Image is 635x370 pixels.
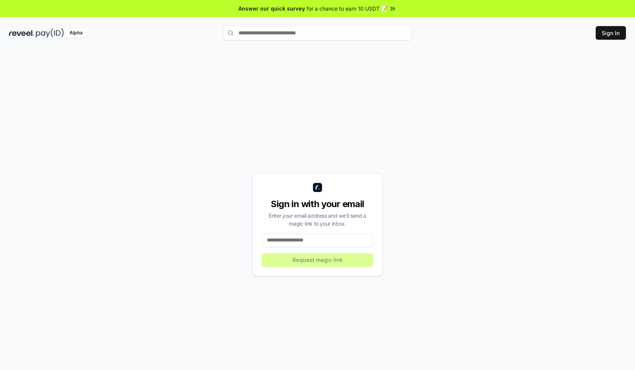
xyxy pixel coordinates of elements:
[262,212,373,228] div: Enter your email address and we’ll send a magic link to your inbox.
[239,5,305,12] span: Answer our quick survey
[9,28,34,38] img: reveel_dark
[307,5,387,12] span: for a chance to earn 10 USDT 📝
[65,28,87,38] div: Alpha
[262,198,373,210] div: Sign in with your email
[596,26,626,40] button: Sign In
[36,28,64,38] img: pay_id
[313,183,322,192] img: logo_small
